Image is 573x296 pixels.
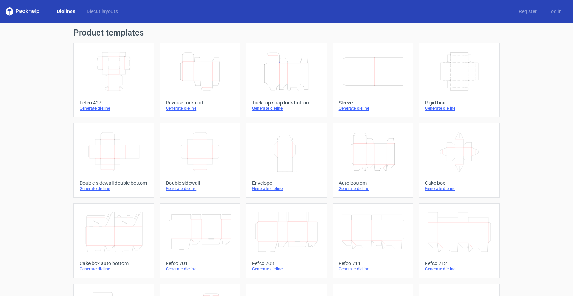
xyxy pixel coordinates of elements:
[80,266,148,272] div: Generate dieline
[425,106,493,111] div: Generate dieline
[425,180,493,186] div: Cake box
[246,203,327,278] a: Fefco 703Generate dieline
[425,260,493,266] div: Fefco 712
[166,106,234,111] div: Generate dieline
[339,106,407,111] div: Generate dieline
[166,266,234,272] div: Generate dieline
[425,266,493,272] div: Generate dieline
[252,100,321,106] div: Tuck top snap lock bottom
[80,106,148,111] div: Generate dieline
[339,100,407,106] div: Sleeve
[51,8,81,15] a: Dielines
[160,123,240,198] a: Double sidewallGenerate dieline
[252,260,321,266] div: Fefco 703
[252,180,321,186] div: Envelope
[80,180,148,186] div: Double sidewall double bottom
[425,186,493,192] div: Generate dieline
[333,203,413,278] a: Fefco 711Generate dieline
[81,8,124,15] a: Diecut layouts
[160,43,240,117] a: Reverse tuck endGenerate dieline
[252,106,321,111] div: Generate dieline
[166,186,234,192] div: Generate dieline
[73,28,500,37] h1: Product templates
[339,180,407,186] div: Auto bottom
[80,100,148,106] div: Fefco 427
[73,123,154,198] a: Double sidewall double bottomGenerate dieline
[80,260,148,266] div: Cake box auto bottom
[513,8,542,15] a: Register
[252,266,321,272] div: Generate dieline
[333,123,413,198] a: Auto bottomGenerate dieline
[542,8,567,15] a: Log in
[419,123,500,198] a: Cake boxGenerate dieline
[339,186,407,192] div: Generate dieline
[80,186,148,192] div: Generate dieline
[333,43,413,117] a: SleeveGenerate dieline
[73,203,154,278] a: Cake box auto bottomGenerate dieline
[425,100,493,106] div: Rigid box
[166,100,234,106] div: Reverse tuck end
[419,203,500,278] a: Fefco 712Generate dieline
[166,180,234,186] div: Double sidewall
[252,186,321,192] div: Generate dieline
[339,266,407,272] div: Generate dieline
[160,203,240,278] a: Fefco 701Generate dieline
[246,43,327,117] a: Tuck top snap lock bottomGenerate dieline
[166,260,234,266] div: Fefco 701
[419,43,500,117] a: Rigid boxGenerate dieline
[246,123,327,198] a: EnvelopeGenerate dieline
[339,260,407,266] div: Fefco 711
[73,43,154,117] a: Fefco 427Generate dieline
